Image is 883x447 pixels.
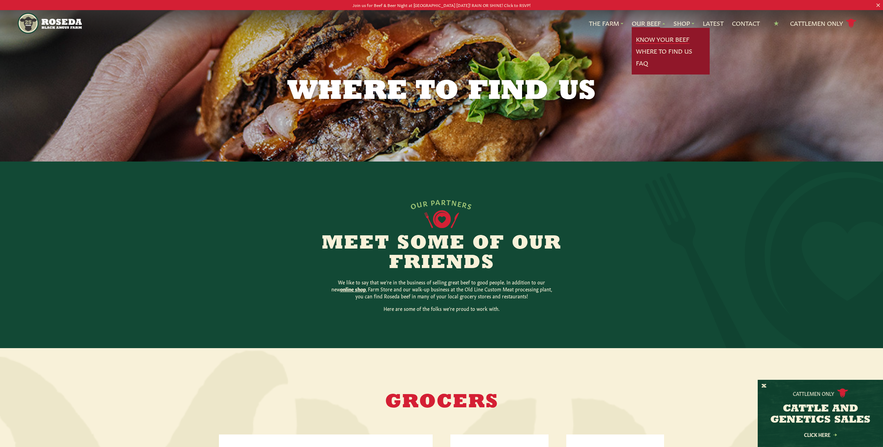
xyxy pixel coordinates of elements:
p: Cattlemen Only [793,390,834,397]
a: online shop [340,285,366,292]
span: P [430,198,436,206]
img: cattle-icon.svg [837,389,848,398]
h2: Grocers [330,393,553,412]
p: Join us for Beef & Beer Night at [GEOGRAPHIC_DATA] [DATE]! RAIN OR SHINE! Click to RSVP! [44,1,839,9]
h3: CATTLE AND GENETICS SALES [766,403,874,426]
span: A [435,198,441,206]
p: We like to say that we’re in the business of selling great beef to good people. In addition to ou... [330,279,553,299]
span: S [467,202,473,210]
span: O [410,201,418,210]
a: Latest [703,19,724,28]
a: The Farm [589,19,623,28]
span: E [457,199,463,207]
h2: Meet Some of Our Friends [308,234,575,273]
span: R [441,198,446,205]
span: N [451,198,458,206]
a: FAQ [636,58,648,68]
img: https://roseda.com/wp-content/uploads/2021/05/roseda-25-header.png [18,13,82,34]
button: X [762,383,766,390]
a: Know Your Beef [636,35,689,44]
div: OUR PARTNERS [409,198,474,210]
a: Cattlemen Only [790,17,857,30]
a: Contact [732,19,760,28]
h1: Where to Find Us [263,78,620,106]
a: Shop [673,19,694,28]
span: R [462,200,469,209]
span: R [422,199,428,207]
a: Where To Find Us [636,47,692,56]
a: Click Here [789,432,852,437]
span: U [416,199,423,208]
a: Our Beef [632,19,665,28]
nav: Main Navigation [18,10,866,37]
p: Here are some of the folks we’re proud to work with. [330,305,553,312]
span: T [446,198,452,206]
